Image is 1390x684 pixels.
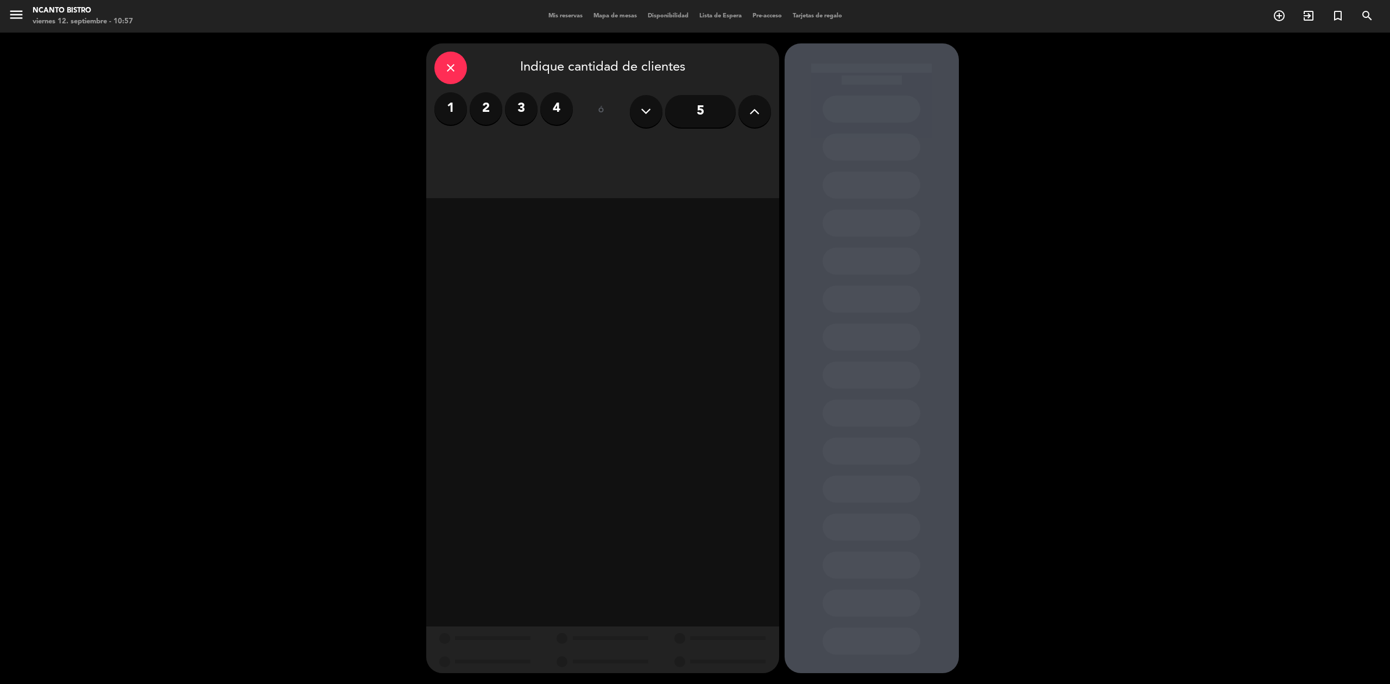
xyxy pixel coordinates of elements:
label: 3 [505,92,538,125]
div: viernes 12. septiembre - 10:57 [33,16,133,27]
div: ó [584,92,619,130]
span: Disponibilidad [642,13,694,19]
label: 1 [434,92,467,125]
i: exit_to_app [1302,9,1315,22]
span: Tarjetas de regalo [787,13,848,19]
span: Lista de Espera [694,13,747,19]
button: menu [8,7,24,27]
i: menu [8,7,24,23]
span: Mis reservas [543,13,588,19]
div: Ncanto Bistro [33,5,133,16]
span: Pre-acceso [747,13,787,19]
i: close [444,61,457,74]
i: search [1361,9,1374,22]
i: add_circle_outline [1273,9,1286,22]
i: turned_in_not [1331,9,1344,22]
label: 2 [470,92,502,125]
div: Indique cantidad de clientes [434,52,771,84]
label: 4 [540,92,573,125]
span: Mapa de mesas [588,13,642,19]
